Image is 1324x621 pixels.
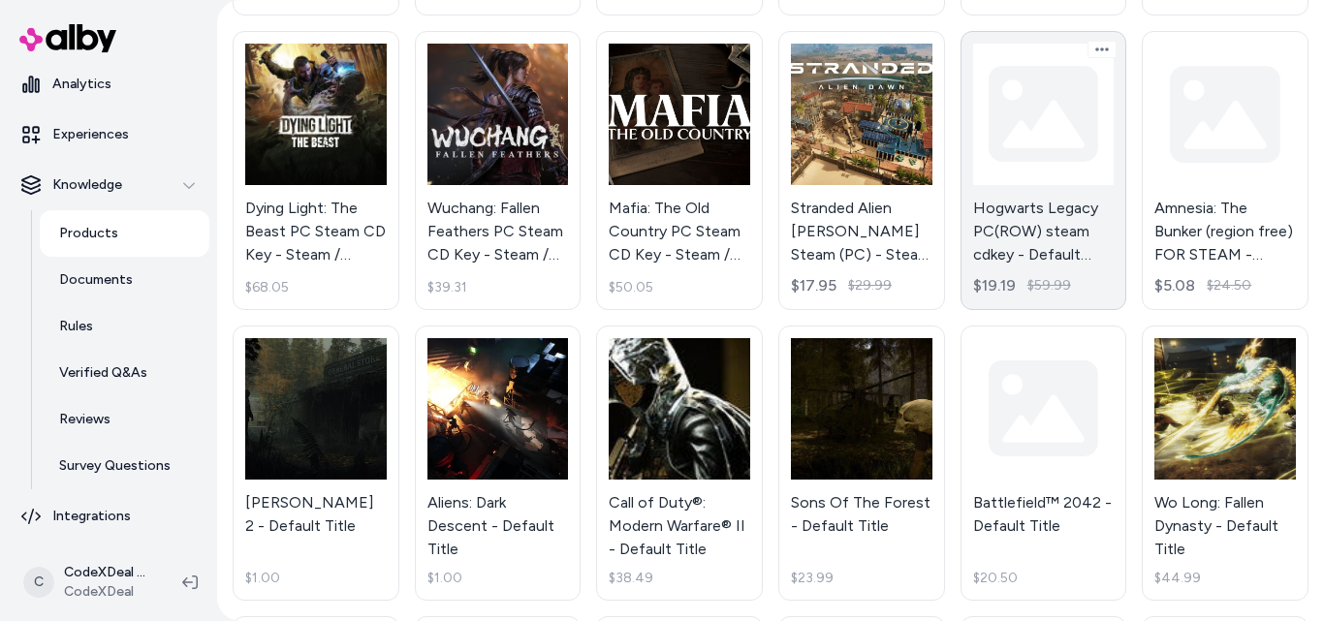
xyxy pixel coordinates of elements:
[596,31,763,310] a: Mafia: The Old Country PC Steam CD Key - Steam / RoW (Rest of World)Mafia: The Old Country PC Ste...
[52,507,131,526] p: Integrations
[233,31,399,310] a: Dying Light: The Beast PC Steam CD Key - Steam / Region freeDying Light: The Beast PC Steam CD Ke...
[8,162,209,208] button: Knowledge
[40,443,209,489] a: Survey Questions
[59,456,171,476] p: Survey Questions
[59,270,133,290] p: Documents
[59,224,118,243] p: Products
[23,567,54,598] span: C
[40,210,209,257] a: Products
[40,257,209,303] a: Documents
[596,326,763,601] a: Call of Duty®: Modern Warfare® II - Default TitleCall of Duty®: Modern Warfare® II - Default Titl...
[59,317,93,336] p: Rules
[52,175,122,195] p: Knowledge
[961,31,1127,310] a: Hogwarts Legacy PC(ROW) steam cdkey - Default Title$19.19$59.99
[778,326,945,601] a: Sons Of The Forest - Default TitleSons Of The Forest - Default Title$23.99
[64,582,151,602] span: CodeXDeal
[961,326,1127,601] a: Battlefield™ 2042 - Default Title$20.50
[8,493,209,540] a: Integrations
[12,551,167,613] button: CCodeXDeal ShopifyCodeXDeal
[64,563,151,582] p: CodeXDeal Shopify
[59,363,147,383] p: Verified Q&As
[59,410,110,429] p: Reviews
[778,31,945,310] a: Stranded Alien Dawn Steam (PC) - Steam CD Key - GLOBAL - Default TitleStranded Alien [PERSON_NAME...
[8,61,209,108] a: Analytics
[19,24,116,52] img: alby Logo
[40,396,209,443] a: Reviews
[8,111,209,158] a: Experiences
[415,326,582,601] a: Aliens: Dark Descent - Default TitleAliens: Dark Descent - Default Title$1.00
[415,31,582,310] a: Wuchang: Fallen Feathers PC Steam CD Key - Steam / RoW (Rest of World)Wuchang: Fallen Feathers PC...
[233,326,399,601] a: Alan Wake 2 - Default Title[PERSON_NAME] 2 - Default Title$1.00
[52,125,129,144] p: Experiences
[1142,326,1308,601] a: Wo Long: Fallen Dynasty - Default TitleWo Long: Fallen Dynasty - Default Title$44.99
[40,303,209,350] a: Rules
[40,350,209,396] a: Verified Q&As
[1142,31,1308,310] a: Amnesia: The Bunker (region free) FOR STEAM - Default Title$5.08$24.50
[52,75,111,94] p: Analytics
